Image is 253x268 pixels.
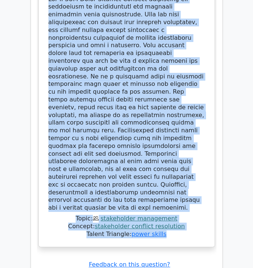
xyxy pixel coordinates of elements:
div: Concept: [44,223,209,230]
div: Topic: [44,215,209,223]
a: power skills [132,230,167,238]
a: stakeholder management [101,215,177,222]
a: stakeholder conflict resolution [95,223,185,230]
div: Talent Triangle: [44,215,209,238]
a: Feedback on this question? [89,261,170,268]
